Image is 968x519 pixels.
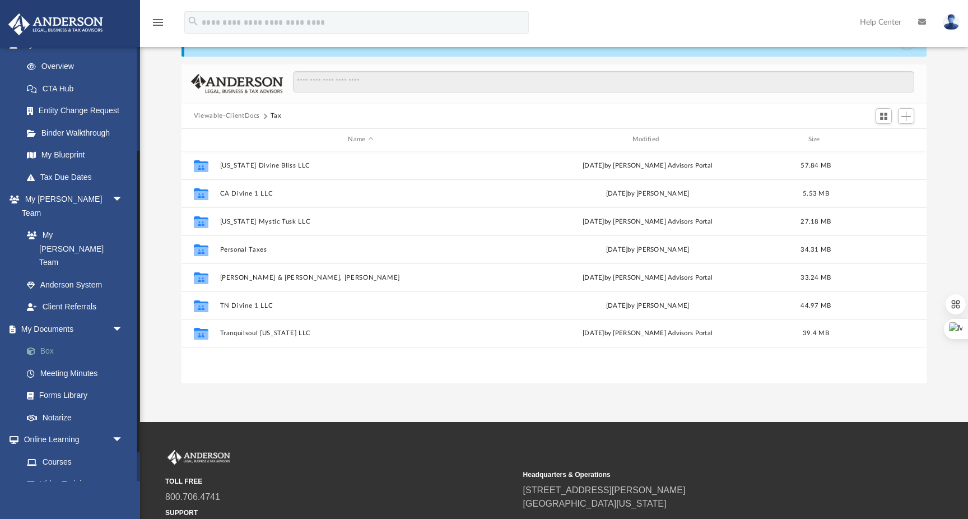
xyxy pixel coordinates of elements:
[523,499,667,508] a: [GEOGRAPHIC_DATA][US_STATE]
[151,21,165,29] a: menu
[112,318,134,341] span: arrow_drop_down
[271,111,282,121] button: Tax
[16,274,134,296] a: Anderson System
[151,16,165,29] i: menu
[506,272,788,282] div: [DATE] by [PERSON_NAME] Advisors Portal
[943,14,960,30] img: User Pic
[523,485,686,495] a: [STREET_ADDRESS][PERSON_NAME]
[16,77,140,100] a: CTA Hub
[8,318,140,340] a: My Documentsarrow_drop_down
[220,274,501,281] button: [PERSON_NAME] & [PERSON_NAME], [PERSON_NAME]
[506,328,788,339] div: [DATE] by [PERSON_NAME] Advisors Portal
[801,246,831,252] span: 34.31 MB
[16,122,140,144] a: Binder Walkthrough
[187,15,199,27] i: search
[220,162,501,169] button: [US_STATE] Divine Bliss LLC
[220,302,501,309] button: TN Divine 1 LLC
[16,451,134,473] a: Courses
[165,476,515,486] small: TOLL FREE
[16,384,134,407] a: Forms Library
[16,100,140,122] a: Entity Change Request
[165,508,515,518] small: SUPPORT
[194,111,260,121] button: Viewable-ClientDocs
[876,108,892,124] button: Switch to Grid View
[16,166,140,188] a: Tax Due Dates
[293,71,915,92] input: Search files and folders
[506,160,788,170] div: [DATE] by [PERSON_NAME] Advisors Portal
[165,450,232,465] img: Anderson Advisors Platinum Portal
[801,162,831,168] span: 57.84 MB
[16,362,140,384] a: Meeting Minutes
[16,406,140,429] a: Notarize
[220,246,501,253] button: Personal Taxes
[506,216,788,226] div: [DATE] by [PERSON_NAME] Advisors Portal
[16,224,129,274] a: My [PERSON_NAME] Team
[506,300,788,311] div: [DATE] by [PERSON_NAME]
[16,296,134,318] a: Client Referrals
[220,330,501,337] button: Tranquilsoul [US_STATE] LLC
[112,429,134,452] span: arrow_drop_down
[506,135,789,145] div: Modified
[898,108,915,124] button: Add
[793,135,838,145] div: Size
[16,473,129,495] a: Video Training
[16,340,140,363] a: Box
[801,302,831,308] span: 44.97 MB
[523,470,873,480] small: Headquarters & Operations
[5,13,106,35] img: Anderson Advisors Platinum Portal
[112,188,134,211] span: arrow_drop_down
[220,218,501,225] button: [US_STATE] Mystic Tusk LLC
[801,218,831,224] span: 27.18 MB
[803,190,829,196] span: 5.53 MB
[843,135,922,145] div: id
[187,135,215,145] div: id
[16,144,134,166] a: My Blueprint
[16,55,140,78] a: Overview
[506,188,788,198] div: [DATE] by [PERSON_NAME]
[8,188,134,224] a: My [PERSON_NAME] Teamarrow_drop_down
[182,151,927,384] div: grid
[220,190,501,197] button: CA Divine 1 LLC
[8,429,134,451] a: Online Learningarrow_drop_down
[801,274,831,280] span: 33.24 MB
[803,330,829,336] span: 39.4 MB
[506,244,788,254] div: [DATE] by [PERSON_NAME]
[219,135,501,145] div: Name
[165,492,220,502] a: 800.706.4741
